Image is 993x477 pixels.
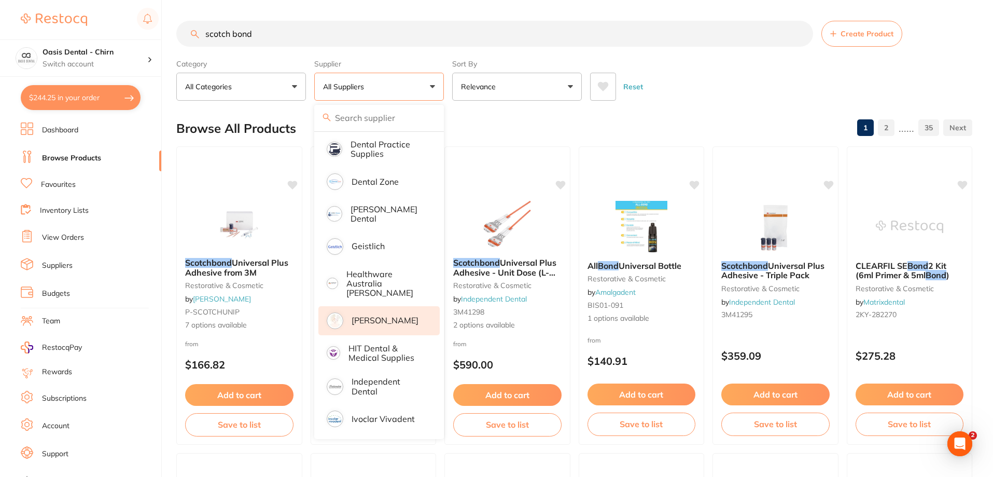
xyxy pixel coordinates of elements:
label: Supplier [314,59,444,69]
a: Browse Products [42,153,101,163]
p: HIT Dental & Medical Supplies [348,344,425,363]
a: View Orders [42,233,84,243]
small: restorative & cosmetic [588,275,696,283]
img: Scotchbond Universal Plus Adhesive - Unit Dose (L-Pop) [473,198,541,250]
b: All Bond Universal Bottle [588,261,696,270]
img: CLEARFIL SE Bond 2 Kit (6ml Primer & 5ml Bond) [876,201,943,253]
a: Matrixdental [863,297,905,307]
img: Scotchbond Universal Plus Adhesive from 3M [205,198,273,250]
p: $359.09 [721,350,830,362]
small: restorative & cosmetic [453,281,562,290]
p: [PERSON_NAME] Dental [351,205,425,224]
small: restorative & cosmetic [721,284,830,293]
b: CLEARFIL SE Bond 2 Kit (6ml Primer & 5ml Bond) [856,261,964,280]
span: BIS01-091 [588,301,623,310]
img: Dental Practice Supplies [328,143,341,156]
button: Reset [620,73,646,101]
input: Search Products [176,21,813,47]
a: Subscriptions [42,393,87,404]
button: Relevance [452,73,582,101]
a: Independent Dental [461,294,527,304]
a: 2 [878,117,894,138]
span: CLEARFIL SE [856,261,907,271]
a: 1 [857,117,874,138]
img: Geistlich [328,240,342,253]
a: Independent Dental [729,297,795,307]
p: Switch account [43,59,147,70]
span: 2 [969,431,977,440]
small: restorative & cosmetic [856,284,964,293]
h4: Oasis Dental - Chirn [43,47,147,58]
span: Universal Bottle [619,261,681,271]
img: Healthware Australia Ridley [328,279,337,288]
span: 2 options available [453,320,562,331]
em: Bond [926,270,946,280]
p: Independent Dental [352,377,425,396]
span: 2KY-282270 [856,310,897,319]
span: All [588,261,598,271]
p: $166.82 [185,359,293,371]
a: Amalgadent [595,288,636,297]
img: HIT Dental & Medical Supplies [328,348,339,358]
b: Scotchbond Universal Plus Adhesive - Triple Pack [721,261,830,280]
a: Budgets [42,289,70,299]
button: All Suppliers [314,73,444,101]
img: Independent Dental [328,380,342,393]
em: Scotchbond [721,261,768,271]
b: Scotchbond Universal Plus Adhesive from 3M [185,258,293,277]
span: by [453,294,527,304]
em: Bond [598,261,619,271]
span: from [453,340,467,348]
button: Add to cart [721,384,830,405]
span: ) [946,270,949,280]
img: Oasis Dental - Chirn [16,48,37,69]
a: Favourites [41,180,76,190]
span: from [185,340,199,348]
button: Add to cart [453,384,562,406]
em: Bond [907,261,928,271]
p: [PERSON_NAME] [352,316,418,325]
button: Add to cart [588,384,696,405]
span: by [185,294,251,304]
a: RestocqPay [21,342,82,353]
a: Account [42,421,69,431]
button: Save to list [185,413,293,436]
h2: Browse All Products [176,121,296,136]
p: $275.28 [856,350,964,362]
button: Save to list [453,413,562,436]
span: RestocqPay [42,343,82,353]
label: Sort By [452,59,582,69]
label: Category [176,59,306,69]
span: Universal Plus Adhesive from 3M [185,257,288,277]
span: from [588,336,601,344]
img: Dental Zone [328,175,342,188]
span: 1 options available [588,314,696,324]
button: $244.25 in your order [21,85,141,110]
a: Restocq Logo [21,8,87,32]
span: by [721,297,795,307]
span: by [588,288,636,297]
p: All Suppliers [323,81,368,92]
p: Healthware Australia [PERSON_NAME] [346,269,426,298]
img: All Bond Universal Bottle [608,201,675,253]
a: Dashboard [42,125,78,135]
span: Create Product [841,30,893,38]
span: 7 options available [185,320,293,331]
img: Restocq Logo [21,13,87,26]
span: P-SCOTCHUNIP [185,307,240,317]
span: 3M41295 [721,310,752,319]
img: Ivoclar Vivadent [328,412,342,426]
small: restorative & cosmetic [185,281,293,290]
img: Erskine Dental [328,208,341,220]
p: Dental Practice Supplies [351,140,425,159]
button: All Categories [176,73,306,101]
button: Add to cart [856,384,964,405]
img: RestocqPay [21,342,33,353]
a: Suppliers [42,261,73,271]
p: ...... [899,122,914,134]
button: Save to list [721,413,830,435]
button: Add to cart [185,384,293,406]
button: Save to list [856,413,964,435]
p: Ivoclar Vivadent [352,414,415,424]
img: Henry Schein Halas [328,314,342,328]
